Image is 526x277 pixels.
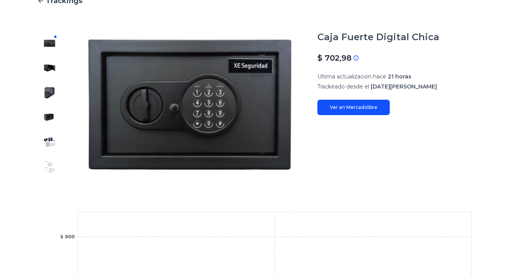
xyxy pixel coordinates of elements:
img: Caja Fuerte Digital Chica [77,31,302,179]
a: Ver en Mercadolibre [317,100,390,115]
span: 21 horas [388,73,411,80]
p: $ 702,98 [317,53,351,63]
img: Caja Fuerte Digital Chica [43,37,56,49]
img: Caja Fuerte Digital Chica [43,111,56,124]
img: Caja Fuerte Digital Chica [43,136,56,148]
span: Ultima actualizacion hace [317,73,386,80]
h1: Caja Fuerte Digital Chica [317,31,439,43]
img: Caja Fuerte Digital Chica [43,87,56,99]
span: Trackeado desde el [317,83,369,90]
img: Caja Fuerte Digital Chica [43,62,56,74]
img: Caja Fuerte Digital Chica [43,161,56,173]
span: [DATE][PERSON_NAME] [371,83,437,90]
tspan: $ 800 [60,234,75,240]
